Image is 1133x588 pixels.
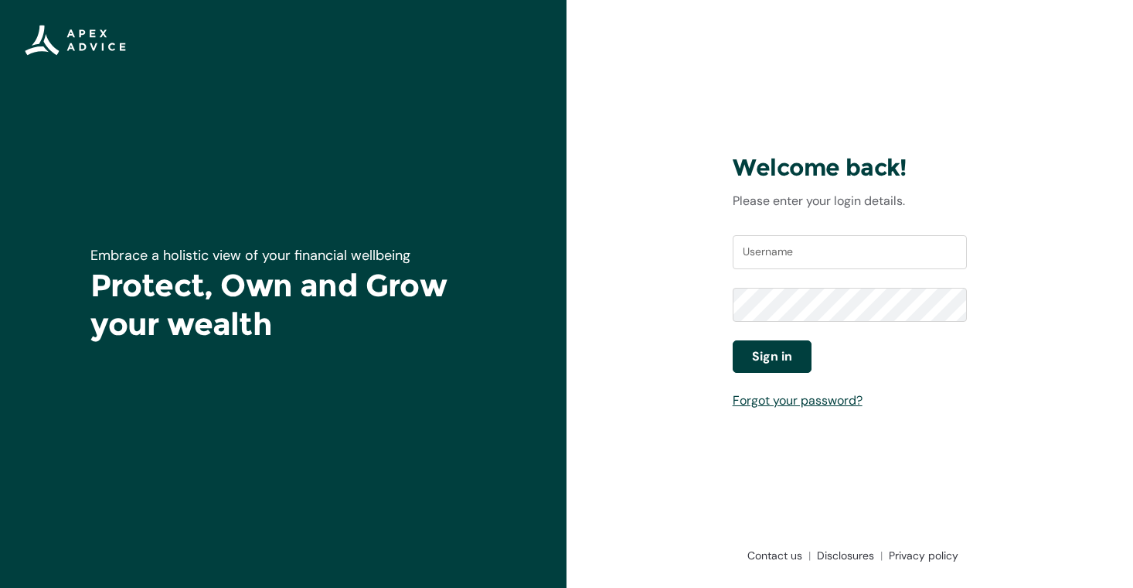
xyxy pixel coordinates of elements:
[733,192,968,210] p: Please enter your login details.
[811,548,883,563] a: Disclosures
[733,392,863,409] a: Forgot your password?
[90,266,477,344] h1: Protect, Own and Grow your wealth
[741,548,811,563] a: Contact us
[733,340,811,373] button: Sign in
[733,235,968,269] input: Username
[752,347,792,366] span: Sign in
[25,25,126,56] img: Apex Advice Group
[733,153,968,183] h3: Welcome back!
[883,548,958,563] a: Privacy policy
[90,246,410,265] span: Embrace a holistic view of your financial wellbeing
